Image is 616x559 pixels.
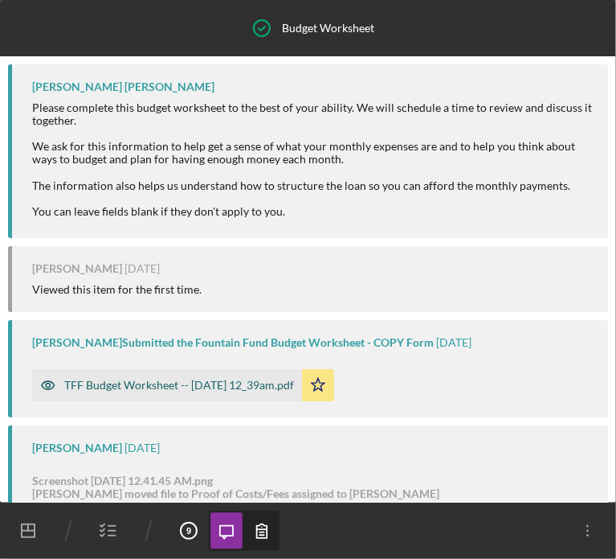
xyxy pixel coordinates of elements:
button: TFF Budget Worksheet -- [DATE] 12_39am.pdf [32,369,334,401]
div: [PERSON_NAME] Submitted the Fountain Fund Budget Worksheet - COPY Form [32,336,434,349]
tspan: 9 [186,526,191,536]
div: [PERSON_NAME] [PERSON_NAME] [32,80,214,93]
div: Please complete this budget worksheet to the best of your ability. We will schedule a time to rev... [32,101,592,218]
time: 2025-08-01 04:43 [124,442,160,454]
div: TFF Budget Worksheet -- [DATE] 12_39am.pdf [64,379,294,392]
time: 2025-08-01 04:39 [436,336,471,349]
time: 2025-08-01 04:33 [124,262,160,275]
div: Budget Worksheet [282,22,374,35]
div: Screenshot [DATE] 12.41.45 AM.png [32,475,439,487]
div: [PERSON_NAME] [32,262,122,275]
div: [PERSON_NAME] [32,442,122,454]
div: [PERSON_NAME] moved file to Proof of Costs/Fees assigned to [PERSON_NAME] [32,487,439,500]
div: Viewed this item for the first time. [32,283,202,296]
